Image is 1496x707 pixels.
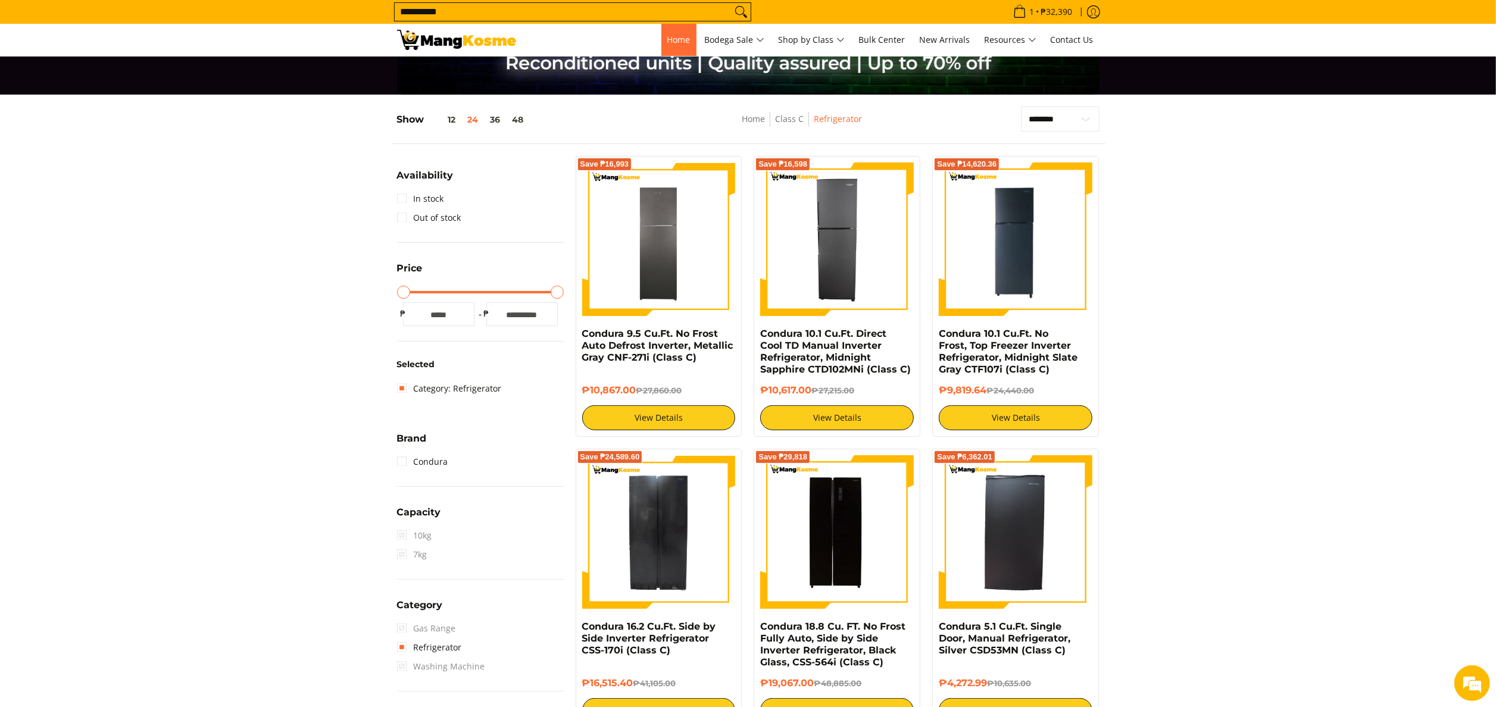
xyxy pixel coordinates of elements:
span: 10kg [397,526,432,545]
span: Refrigerator [814,112,862,127]
span: Capacity [397,508,441,517]
span: ₱ [397,308,409,320]
a: Refrigerator [397,638,462,657]
h6: ₱10,867.00 [582,384,736,396]
a: Home [661,24,697,56]
a: View Details [582,405,736,430]
a: Condura 5.1 Cu.Ft. Single Door, Manual Refrigerator, Silver CSD53MN (Class C) [939,621,1070,656]
a: Condura 9.5 Cu.Ft. No Frost Auto Defrost Inverter, Metallic Gray CNF-271i (Class C) [582,328,733,363]
a: Class C [775,113,804,124]
span: Brand [397,434,427,443]
nav: Breadcrumbs [660,112,945,139]
span: ₱ [480,308,492,320]
span: Gas Range [397,619,456,638]
h6: ₱10,617.00 [760,384,914,396]
span: Save ₱16,993 [580,161,629,168]
span: Price [397,264,423,273]
span: Washing Machine [397,657,485,676]
img: Condura 10.1 Cu.Ft. No Frost, Top Freezer Inverter Refrigerator, Midnight Slate Gray CTF107i (Cla... [939,162,1092,316]
img: Class C Home &amp; Business Appliances: Up to 70% Off l Mang Kosme [397,30,516,50]
img: Condura 5.1 Cu.Ft. Single Door, Manual Refrigerator, Silver CSD53MN (Class C) [939,455,1092,609]
h6: ₱4,272.99 [939,677,1092,689]
summary: Open [397,264,423,282]
del: ₱41,105.00 [633,678,676,688]
textarea: Type your message and hit 'Enter' [6,325,227,367]
a: Condura 10.1 Cu.Ft. Direct Cool TD Manual Inverter Refrigerator, Midnight Sapphire CTD102MNi (Cla... [760,328,911,375]
a: Bulk Center [853,24,911,56]
a: Home [742,113,765,124]
span: ₱32,390 [1039,8,1075,16]
h5: Show [397,114,530,126]
del: ₱24,440.00 [986,386,1034,395]
span: Availability [397,171,454,180]
a: Condura 18.8 Cu. FT. No Frost Fully Auto, Side by Side Inverter Refrigerator, Black Glass, CSS-56... [760,621,905,668]
a: Condura 10.1 Cu.Ft. No Frost, Top Freezer Inverter Refrigerator, Midnight Slate Gray CTF107i (Cla... [939,328,1078,375]
del: ₱27,860.00 [636,386,682,395]
a: In stock [397,189,444,208]
a: New Arrivals [914,24,976,56]
del: ₱48,885.00 [814,678,861,688]
span: • [1010,5,1076,18]
span: Save ₱24,589.60 [580,453,640,461]
summary: Open [397,508,441,526]
button: Search [732,3,751,21]
button: 48 [507,115,530,124]
img: Condura 9.5 Cu.Ft. No Frost Auto Defrost Inverter, Metallic Gray CNF-271i (Class C) [582,162,736,316]
span: Save ₱14,620.36 [937,161,997,168]
span: Save ₱6,362.01 [937,453,992,461]
a: Resources [979,24,1042,56]
a: Contact Us [1045,24,1100,56]
button: 24 [462,115,485,124]
span: Shop by Class [779,33,845,48]
a: Out of stock [397,208,461,227]
span: 7kg [397,545,427,564]
span: Bulk Center [859,34,905,45]
img: Condura 16.2 Cu.Ft. Side by Side Inverter Refrigerator CSS-170i (Class C) [582,455,736,609]
span: New Arrivals [920,34,970,45]
button: 36 [485,115,507,124]
del: ₱10,635.00 [987,678,1031,688]
span: Save ₱29,818 [758,453,807,461]
span: 1 [1028,8,1036,16]
h6: ₱19,067.00 [760,677,914,689]
h6: Selected [397,359,564,370]
a: Category: Refrigerator [397,379,502,398]
button: 12 [424,115,462,124]
span: Home [667,34,691,45]
img: Condura 18.8 Cu. FT. No Frost Fully Auto, Side by Side Inverter Refrigerator, Black Glass, CSS-56... [760,455,914,609]
a: View Details [760,405,914,430]
del: ₱27,215.00 [811,386,854,395]
div: Chat with us now [62,67,200,82]
a: Bodega Sale [699,24,770,56]
summary: Open [397,600,443,619]
span: We're online! [69,150,164,270]
span: Resources [985,33,1036,48]
span: Save ₱16,598 [758,161,807,168]
a: Condura [397,452,448,471]
summary: Open [397,171,454,189]
nav: Main Menu [528,24,1100,56]
div: Minimize live chat window [195,6,224,35]
a: View Details [939,405,1092,430]
a: Condura 16.2 Cu.Ft. Side by Side Inverter Refrigerator CSS-170i (Class C) [582,621,716,656]
h6: ₱9,819.64 [939,384,1092,396]
span: Category [397,600,443,610]
img: Condura 10.1 Cu.Ft. Direct Cool TD Manual Inverter Refrigerator, Midnight Sapphire CTD102MNi (Cla... [760,162,914,316]
span: Contact Us [1051,34,1094,45]
h6: ₱16,515.40 [582,677,736,689]
a: Shop by Class [773,24,851,56]
summary: Open [397,434,427,452]
span: Bodega Sale [705,33,764,48]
